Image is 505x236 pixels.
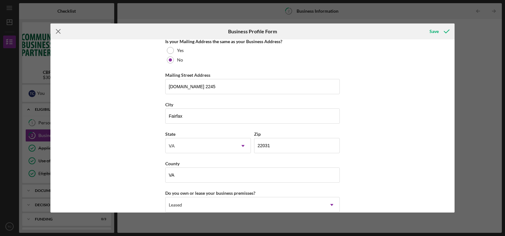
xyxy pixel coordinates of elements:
button: Save [423,25,455,38]
div: Leased [169,202,182,207]
label: No [177,57,183,62]
label: Mailing Street Address [165,72,210,78]
label: Zip [254,131,261,137]
div: Save [430,25,439,38]
label: Yes [177,48,184,53]
div: VA [169,143,175,148]
div: Is your Mailing Address the same as your Business Address? [165,39,340,44]
label: County [165,161,180,166]
h6: Business Profile Form [228,29,277,34]
label: City [165,102,173,107]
